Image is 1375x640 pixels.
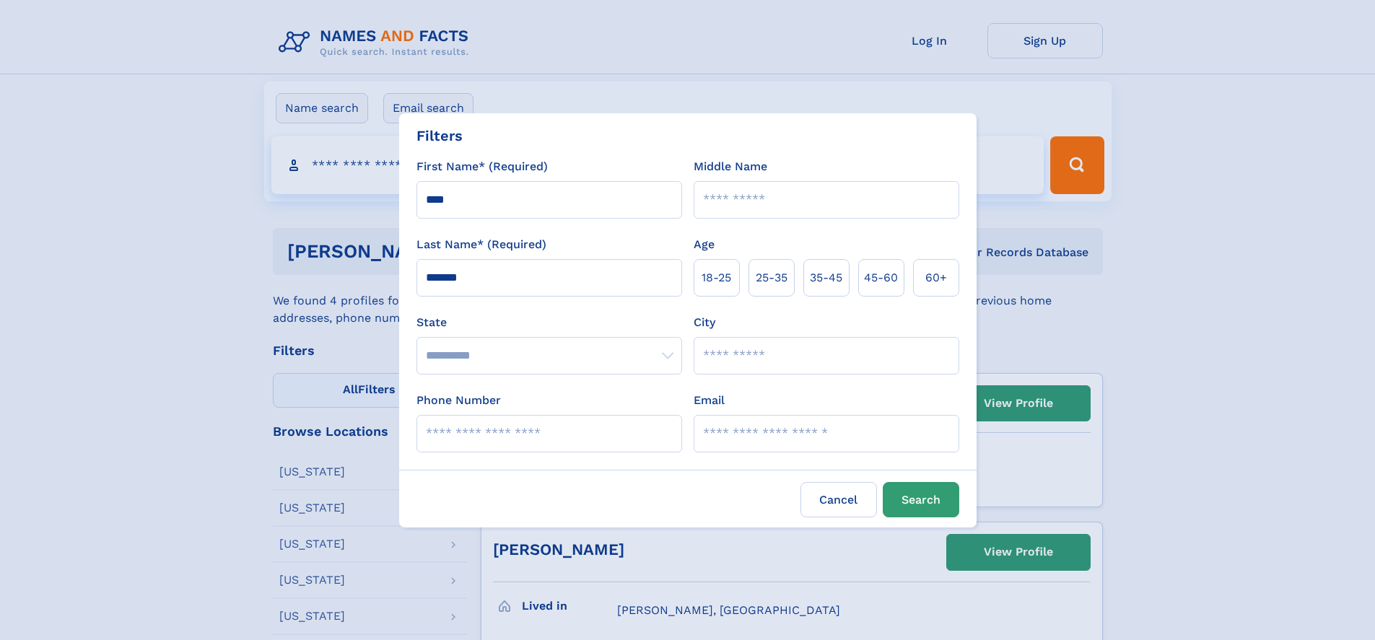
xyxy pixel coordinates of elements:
label: First Name* (Required) [416,158,548,175]
label: Email [694,392,725,409]
label: Age [694,236,715,253]
label: Cancel [800,482,877,517]
span: 25‑35 [756,269,787,286]
span: 35‑45 [810,269,842,286]
label: State [416,314,682,331]
label: Last Name* (Required) [416,236,546,253]
button: Search [883,482,959,517]
label: Middle Name [694,158,767,175]
span: 45‑60 [864,269,898,286]
label: Phone Number [416,392,501,409]
span: 18‑25 [702,269,731,286]
span: 60+ [925,269,947,286]
div: Filters [416,125,463,146]
label: City [694,314,715,331]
